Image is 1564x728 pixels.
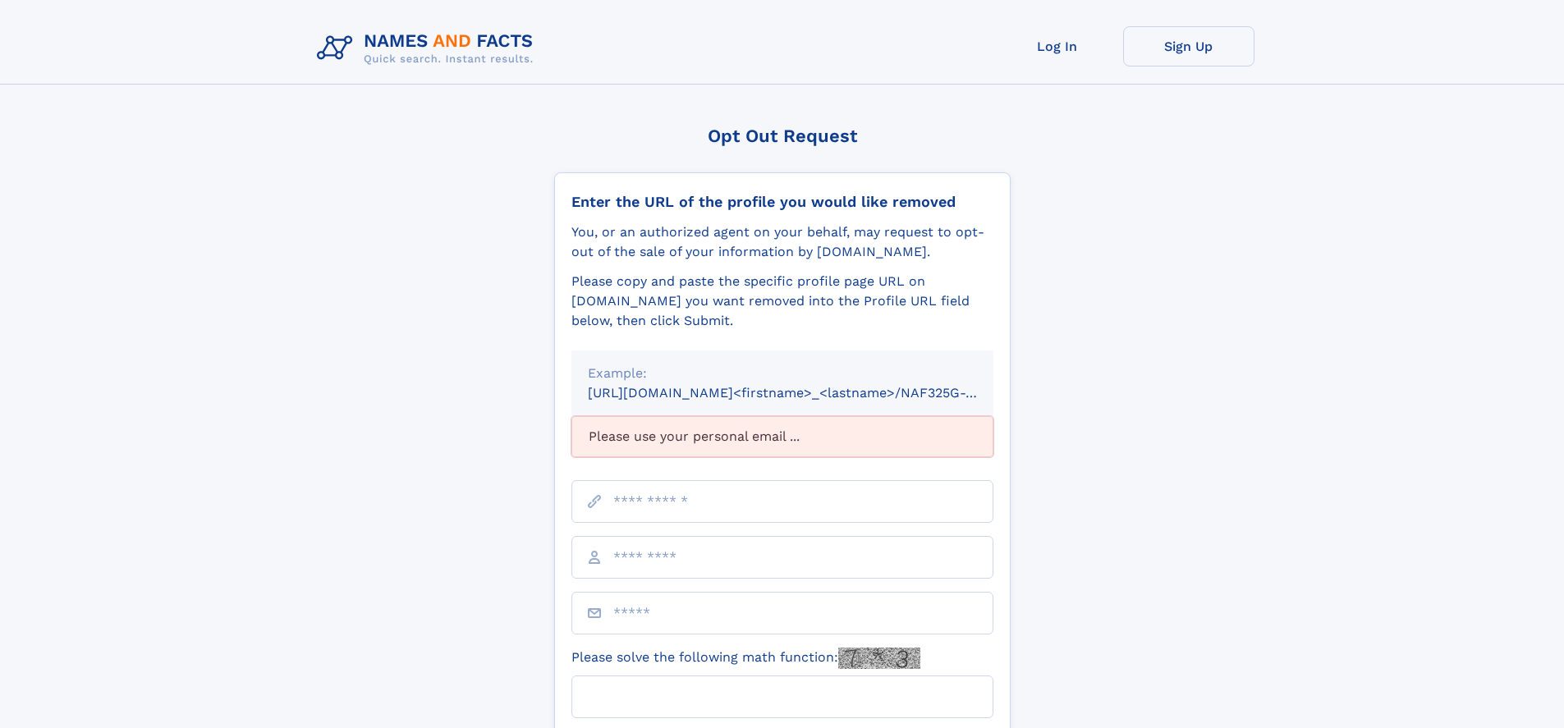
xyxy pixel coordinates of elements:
div: Please use your personal email ... [571,416,993,457]
a: Sign Up [1123,26,1254,66]
a: Log In [992,26,1123,66]
div: Enter the URL of the profile you would like removed [571,193,993,211]
img: Logo Names and Facts [310,26,547,71]
small: [URL][DOMAIN_NAME]<firstname>_<lastname>/NAF325G-xxxxxxxx [588,385,1025,401]
div: Opt Out Request [554,126,1011,146]
label: Please solve the following math function: [571,648,920,669]
div: Please copy and paste the specific profile page URL on [DOMAIN_NAME] you want removed into the Pr... [571,272,993,331]
div: You, or an authorized agent on your behalf, may request to opt-out of the sale of your informatio... [571,222,993,262]
div: Example: [588,364,977,383]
